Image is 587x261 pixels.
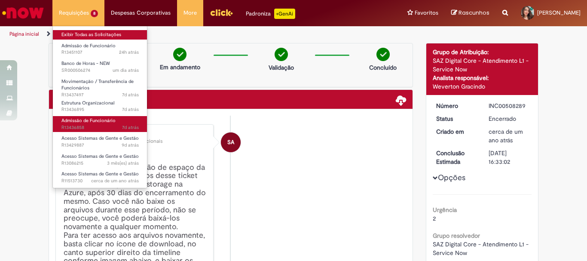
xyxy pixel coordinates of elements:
dt: Número [430,101,483,110]
dt: Criado em [430,127,483,136]
span: cerca de um ano atrás [489,128,523,144]
span: Favoritos [415,9,438,17]
span: Acesso Sistemas de Gente e Gestão [61,135,139,141]
span: R11513730 [61,178,139,184]
img: ServiceNow [1,4,45,21]
dt: Conclusão Estimada [430,149,483,166]
div: INC00508289 [489,101,529,110]
span: SAZ Digital Core - Atendimento L1 - Service Now [433,240,530,257]
span: Estrutura Organizacional [61,100,114,106]
time: 21/08/2025 15:11:11 [122,106,139,113]
img: check-circle-green.png [275,48,288,61]
a: Aberto R11513730 : Acesso Sistemas de Gente e Gestão [53,169,147,185]
span: 3 mês(es) atrás [107,160,139,166]
div: [DATE] 16:33:02 [489,149,529,166]
a: Aberto R13086215 : Acesso Sistemas de Gente e Gestão [53,152,147,168]
div: Grupo de Atribuição: [433,48,532,56]
span: Acesso Sistemas de Gente e Gestão [61,153,139,160]
span: R13429887 [61,142,139,149]
span: 7d atrás [122,106,139,113]
a: Aberto R13451107 : Admissão de Funcionário [53,41,147,57]
a: Aberto R13429887 : Acesso Sistemas de Gente e Gestão [53,134,147,150]
span: R13436858 [61,124,139,131]
a: Aberto SR000506274 : Banco de Horas - NEW [53,59,147,75]
time: 21/08/2025 15:06:20 [122,124,139,131]
ul: Requisições [52,26,147,188]
span: Despesas Corporativas [111,9,171,17]
time: 04/04/2024 10:20:31 [489,128,523,144]
a: Aberto R13436895 : Estrutura Organizacional [53,98,147,114]
time: 26/08/2025 15:20:01 [113,67,139,74]
span: Rascunhos [459,9,489,17]
p: +GenAi [274,9,295,19]
time: 21/08/2025 16:41:46 [122,92,139,98]
span: Baixar anexos [396,95,406,105]
span: R13436895 [61,106,139,113]
span: Banco de Horas - NEW [61,60,110,67]
span: SA [227,132,234,153]
div: Weverton Gracindo [433,82,532,91]
img: click_logo_yellow_360x200.png [210,6,233,19]
p: Em andamento [160,63,200,71]
span: Movimentação / Transferência de Funcionários [61,78,134,92]
div: Encerrado [489,114,529,123]
a: Aberto R13437497 : Movimentação / Transferência de Funcionários [53,77,147,95]
span: Requisições [59,9,89,17]
div: Analista responsável: [433,74,532,82]
time: 19/08/2025 16:55:39 [122,142,139,148]
time: 27/08/2025 09:39:22 [119,49,139,55]
img: check-circle-green.png [173,48,186,61]
a: Exibir Todas as Solicitações [53,30,147,40]
time: 22/05/2025 10:16:08 [107,160,139,166]
span: More [183,9,197,17]
div: 04/04/2024 10:20:31 [489,127,529,144]
div: System Administrator [221,132,241,152]
p: Concluído [369,63,397,72]
b: Grupo resolvedor [433,232,480,240]
span: SR000506274 [61,67,139,74]
span: Admissão de Funcionário [61,43,116,49]
a: Página inicial [9,31,39,37]
span: 2 [433,215,436,222]
span: [PERSON_NAME] [537,9,581,16]
div: SAZ Digital Core - Atendimento L1 - Service Now [433,56,532,74]
span: um dia atrás [113,67,139,74]
span: 8 [91,10,98,17]
img: check-circle-green.png [376,48,390,61]
dt: Status [430,114,483,123]
a: Aberto R13436858 : Admissão de Funcionário [53,116,147,132]
span: Acesso Sistemas de Gente e Gestão [61,171,139,177]
span: 9d atrás [122,142,139,148]
span: 7d atrás [122,92,139,98]
div: Padroniza [246,9,295,19]
span: R13086215 [61,160,139,167]
span: 24h atrás [119,49,139,55]
span: R13437497 [61,92,139,98]
span: R13451107 [61,49,139,56]
a: Rascunhos [451,9,489,17]
span: 7d atrás [122,124,139,131]
p: Validação [269,63,294,72]
span: Admissão de Funcionário [61,117,116,124]
ul: Trilhas de página [6,26,385,42]
time: 15/05/2024 10:32:38 [91,178,139,184]
span: cerca de um ano atrás [91,178,139,184]
b: Urgência [433,206,457,214]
